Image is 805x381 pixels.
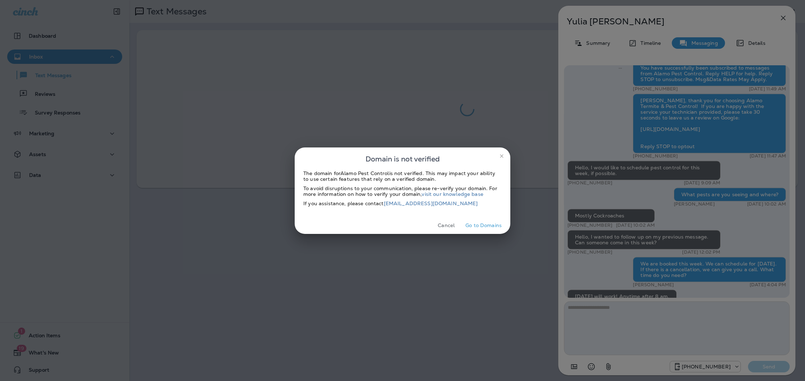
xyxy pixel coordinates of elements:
a: visit our knowledge base [422,191,483,197]
button: close [496,150,507,162]
a: [EMAIL_ADDRESS][DOMAIN_NAME] [384,200,478,207]
div: To avoid disruptions to your communication, please re-verify your domain. For more information on... [303,185,502,197]
button: Go to Domains [463,220,505,231]
span: Domain is not verified [365,153,440,165]
button: Cancel [433,220,460,231]
div: The domain for Alamo Pest Control is not verified. This may impact your ability to use certain fe... [303,170,502,182]
div: If you assistance, please contact [303,201,502,206]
